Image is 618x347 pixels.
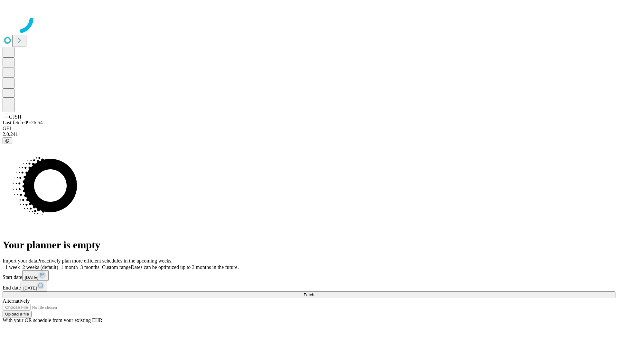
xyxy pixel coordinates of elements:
[3,281,615,291] div: End date
[3,239,615,251] h1: Your planner is empty
[3,311,32,317] button: Upload a file
[5,138,10,143] span: @
[3,270,615,281] div: Start date
[80,264,99,270] span: 3 months
[23,286,37,290] span: [DATE]
[304,292,314,297] span: Fetch
[131,264,239,270] span: Dates can be optimized up to 3 months in the future.
[37,258,173,263] span: Proactively plan more efficient schedules in the upcoming weeks.
[3,126,615,131] div: GEI
[25,275,38,280] span: [DATE]
[3,120,43,125] span: Last fetch: 09:26:54
[5,264,20,270] span: 1 week
[21,281,47,291] button: [DATE]
[3,137,12,144] button: @
[3,298,30,304] span: Alternatively
[3,258,37,263] span: Import your data
[3,131,615,137] div: 2.0.241
[9,114,21,120] span: GJSH
[23,264,58,270] span: 2 weeks (default)
[102,264,131,270] span: Custom range
[3,317,102,323] span: With your OR schedule from your existing EHR
[3,291,615,298] button: Fetch
[22,270,49,281] button: [DATE]
[61,264,78,270] span: 1 month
